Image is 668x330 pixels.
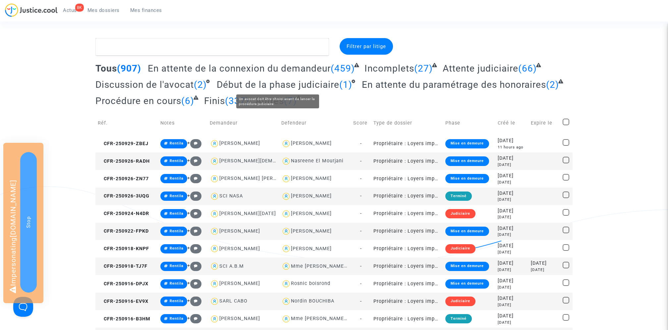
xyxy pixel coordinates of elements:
img: icon-user.svg [281,139,291,148]
div: [PERSON_NAME] [291,228,332,234]
span: (907) [117,63,141,74]
td: Propriétaire : Loyers impayés/Charges impayées [371,310,443,328]
span: Rentila [170,299,184,303]
div: [PERSON_NAME] [219,246,260,251]
td: Defendeur [279,111,351,135]
div: [DATE] [498,137,526,144]
td: Propriétaire : Loyers impayés/Charges impayées [371,205,443,223]
td: Propriétaire : Loyers impayés/Charges impayées [371,240,443,257]
span: Discussion de l'avocat [95,79,194,90]
span: + [187,193,201,198]
span: Rentila [170,246,184,250]
div: SCI A.B.M [219,263,244,269]
span: Incomplets [364,63,414,74]
span: (2) [194,79,207,90]
div: SARL CABO [219,298,248,304]
span: CFR-250916-EV9X [98,299,148,304]
img: icon-user.svg [281,314,291,324]
div: Mise en demeure [445,156,489,166]
div: [DATE] [498,302,526,308]
span: - [360,246,362,251]
div: [DATE] [498,320,526,325]
span: Stop [26,216,31,228]
img: icon-user.svg [210,297,219,306]
td: Type de dossier [371,111,443,135]
span: (337) [225,95,249,106]
div: [PERSON_NAME] [291,246,332,251]
span: (66) [518,63,537,74]
div: Terminé [445,314,472,323]
span: Rentila [170,159,184,163]
div: Mise en demeure [445,227,489,236]
div: [DATE] [498,277,526,285]
span: Rentila [170,281,184,286]
img: icon-user.svg [281,261,291,271]
span: Rentila [170,176,184,181]
div: [DATE] [498,267,526,273]
div: [DATE] [498,260,526,267]
span: (27) [414,63,433,74]
div: Judiciaire [445,244,475,253]
img: icon-user.svg [281,156,291,166]
div: [PERSON_NAME] [219,281,260,286]
td: Propriétaire : Loyers impayés/Charges impayées [371,152,443,170]
div: [PERSON_NAME] [291,176,332,181]
div: [PERSON_NAME][DATE] [219,211,276,216]
div: Mise en demeure [445,139,489,148]
img: icon-user.svg [210,192,219,201]
div: Mise en demeure [445,279,489,289]
div: [DATE] [498,197,526,202]
span: CFR-250916-B3HM [98,316,150,322]
td: Propriétaire : Loyers impayés/Charges impayées [371,223,443,240]
img: icon-user.svg [281,174,291,184]
span: - [360,316,362,322]
div: Nordin BOUCHIBA [291,298,334,304]
img: icon-user.svg [210,227,219,236]
div: [DATE] [498,162,526,168]
a: 8KActus [58,5,82,15]
img: jc-logo.svg [5,3,58,17]
img: icon-user.svg [210,314,219,324]
span: Rentila [170,211,184,216]
img: icon-user.svg [281,227,291,236]
div: [DATE] [531,260,558,267]
span: - [360,263,362,269]
span: Autres [255,95,284,106]
div: [DATE] [498,295,526,302]
div: SCI NASA [219,193,243,199]
span: + [187,175,201,181]
span: (1) [339,79,352,90]
div: [DATE] [498,190,526,197]
div: Rosnic boisrond [291,281,330,286]
span: Procédure en cours [95,95,181,106]
div: [DATE] [498,180,526,185]
span: CFR-250926-RADH [98,158,150,164]
iframe: Help Scout Beacon - Open [13,297,33,317]
div: [PERSON_NAME] [219,140,260,146]
span: CFR-250924-N4DR [98,211,149,216]
td: Réf. [95,111,158,135]
span: + [187,280,201,286]
img: icon-user.svg [210,261,219,271]
img: icon-user.svg [281,244,291,253]
img: icon-user.svg [281,297,291,306]
div: Mme [PERSON_NAME] [PERSON_NAME] [291,316,388,321]
span: - [360,176,362,182]
div: [PERSON_NAME] [219,316,260,321]
img: icon-user.svg [281,192,291,201]
span: CFR-250926-3UQG [98,193,149,199]
span: En attente de la connexion du demandeur [148,63,331,74]
img: icon-user.svg [210,279,219,289]
span: (7) [284,95,297,106]
span: + [187,263,201,268]
div: [DATE] [498,225,526,232]
span: Mes finances [130,7,162,13]
span: Rentila [170,229,184,233]
span: Mes dossiers [87,7,120,13]
div: [DATE] [498,242,526,249]
span: + [187,245,201,251]
div: [DATE] [498,172,526,180]
span: Rentila [170,194,184,198]
span: - [360,193,362,199]
span: - [360,211,362,216]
